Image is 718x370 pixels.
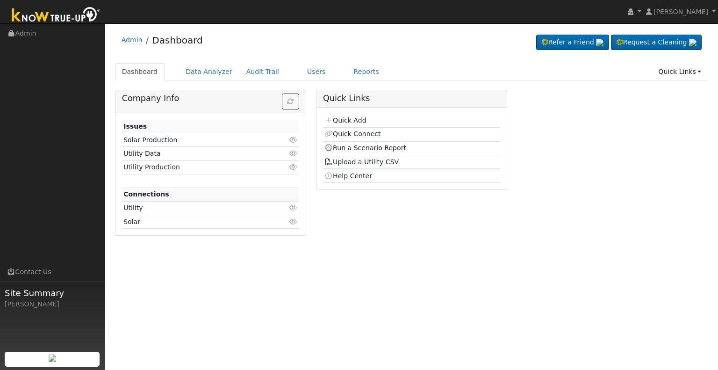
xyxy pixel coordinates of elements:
i: Click to view [289,164,298,170]
a: Quick Connect [324,130,381,138]
a: Run a Scenario Report [324,144,406,152]
strong: Issues [123,123,147,130]
a: Upload a Utility CSV [324,158,399,166]
span: Site Summary [5,287,100,299]
a: Request a Cleaning [611,35,702,51]
img: retrieve [49,355,56,362]
a: Data Analyzer [179,63,239,80]
h5: Quick Links [323,94,500,103]
i: Click to view [289,137,298,143]
td: Utility [122,201,271,215]
i: Click to view [289,218,298,225]
a: Refer a Friend [536,35,609,51]
a: Quick Links [651,63,708,80]
a: Dashboard [115,63,165,80]
img: Know True-Up [7,5,105,26]
img: retrieve [689,39,696,46]
a: Quick Add [324,116,366,124]
a: Users [300,63,333,80]
img: retrieve [596,39,603,46]
strong: Connections [123,190,169,198]
td: Utility Data [122,147,271,160]
h5: Company Info [122,94,299,103]
a: Audit Trail [239,63,286,80]
a: Dashboard [152,35,203,46]
td: Solar [122,215,271,229]
i: Click to view [289,204,298,211]
a: Help Center [324,172,372,180]
div: [PERSON_NAME] [5,299,100,309]
span: [PERSON_NAME] [653,8,708,15]
a: Admin [122,36,143,44]
td: Utility Production [122,160,271,174]
a: Reports [347,63,386,80]
td: Solar Production [122,133,271,147]
i: Click to view [289,150,298,157]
